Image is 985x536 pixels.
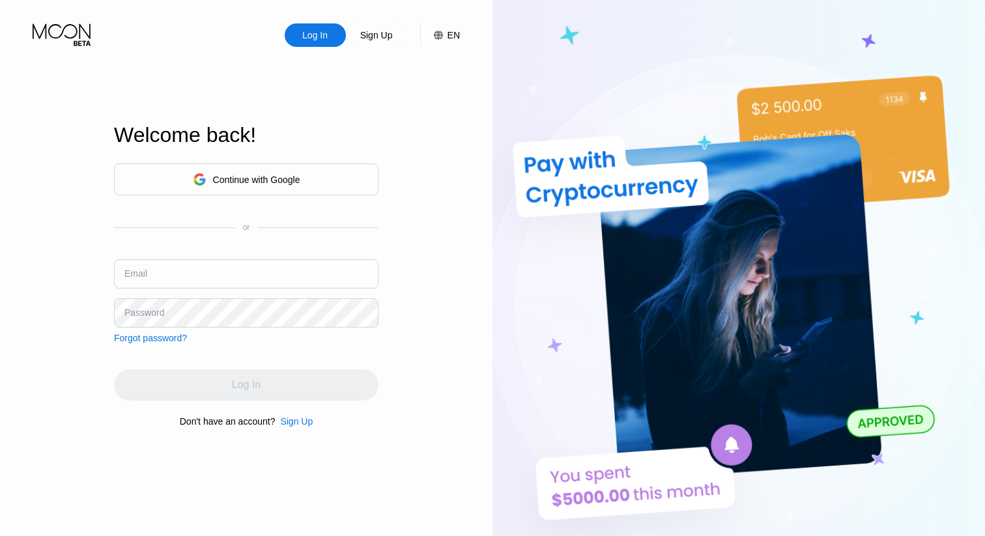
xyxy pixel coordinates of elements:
[124,268,147,279] div: Email
[346,23,407,47] div: Sign Up
[114,123,378,147] div: Welcome back!
[114,163,378,195] div: Continue with Google
[114,333,187,343] div: Forgot password?
[243,223,250,232] div: or
[180,416,276,427] div: Don't have an account?
[448,30,460,40] div: EN
[275,416,313,427] div: Sign Up
[420,23,460,47] div: EN
[359,29,394,42] div: Sign Up
[301,29,329,42] div: Log In
[280,416,313,427] div: Sign Up
[285,23,346,47] div: Log In
[124,307,164,318] div: Password
[213,175,300,185] div: Continue with Google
